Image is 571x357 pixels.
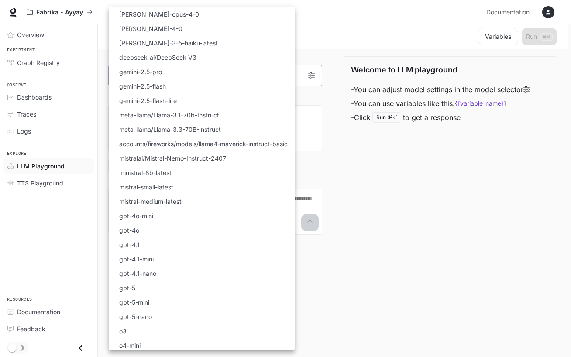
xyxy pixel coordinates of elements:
[119,38,218,48] p: [PERSON_NAME]-3-5-haiku-latest
[119,110,219,120] p: meta-llama/Llama-3.1-70b-Instruct
[119,96,177,105] p: gemini-2.5-flash-lite
[119,226,139,235] p: gpt-4o
[119,298,149,307] p: gpt-5-mini
[119,254,154,264] p: gpt-4.1-mini
[119,67,162,76] p: gemini-2.5-pro
[119,82,166,91] p: gemini-2.5-flash
[119,154,226,163] p: mistralai/Mistral-Nemo-Instruct-2407
[119,341,141,350] p: o4-mini
[119,326,127,336] p: o3
[119,312,152,321] p: gpt-5-nano
[119,125,221,134] p: meta-llama/Llama-3.3-70B-Instruct
[119,269,156,278] p: gpt-4.1-nano
[119,211,153,220] p: gpt-4o-mini
[119,53,196,62] p: deepseek-ai/DeepSeek-V3
[119,197,182,206] p: mistral-medium-latest
[119,10,199,19] p: [PERSON_NAME]-opus-4-0
[119,168,172,177] p: ministral-8b-latest
[119,283,135,292] p: gpt-5
[119,139,288,148] p: accounts/fireworks/models/llama4-maverick-instruct-basic
[119,240,140,249] p: gpt-4.1
[119,24,182,33] p: [PERSON_NAME]-4-0
[119,182,173,192] p: mistral-small-latest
